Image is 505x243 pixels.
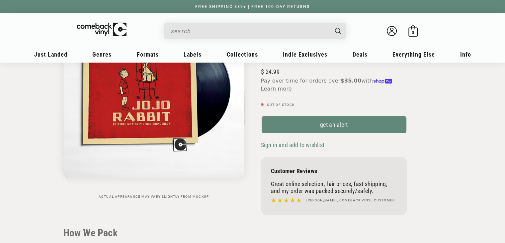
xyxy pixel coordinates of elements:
h4: [PERSON_NAME], Comeback Vinyl customer [306,198,395,203]
img: star5.svg [271,196,301,205]
h2: How We Pack [63,227,442,239]
p: Customer Reviews [271,167,397,174]
span: Everything Else [392,51,435,58]
span: $ [261,68,264,75]
span: Indie Exclusives [283,51,327,58]
input: When autocomplete results are available use up and down arrows to review and enter to select [171,24,328,38]
button: Search [329,23,347,39]
span: Labels [184,51,202,58]
span: 24.99 [261,68,280,75]
span: Formats [137,51,159,58]
span: 0 [412,30,414,35]
p: Great online selection, fair prices, fast shipping, and my order was packed securely/safely. [271,180,397,194]
div: Search [164,23,346,39]
span: Genres [92,51,112,58]
a: get an alert [261,116,407,134]
p: Out of stock [261,103,407,107]
button: Sign in and add to wishlist [261,141,326,149]
span: Info [460,51,471,58]
span: Sign in and add to wishlist [261,141,324,148]
span: Deals [353,51,368,58]
a: FREE SHIPPING $89+ | FREE 100-DAY RETURNS [189,4,316,9]
span: Just Landed [34,51,67,58]
p: Actual appearance may vary slightly from mockup [63,195,244,199]
span: Collections [227,51,258,58]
